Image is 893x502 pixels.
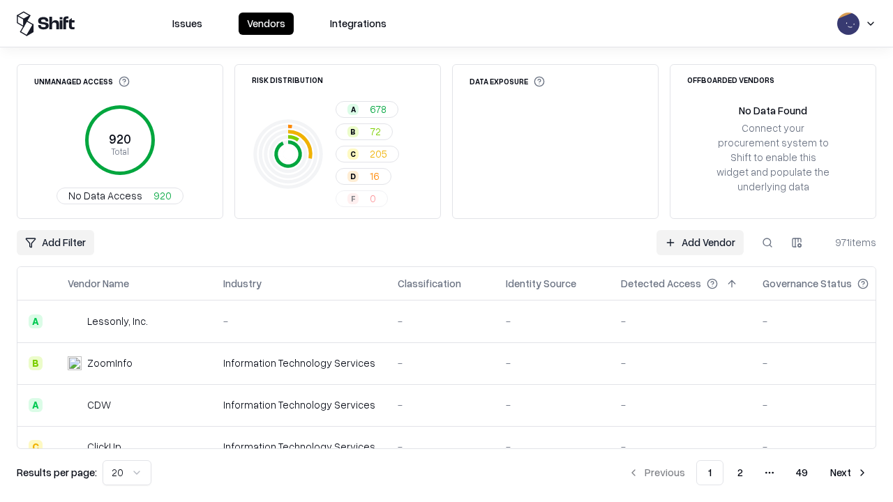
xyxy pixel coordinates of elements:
[822,460,876,485] button: Next
[57,188,183,204] button: No Data Access920
[336,168,391,185] button: D16
[223,439,375,454] div: Information Technology Services
[109,131,131,146] tspan: 920
[29,398,43,412] div: A
[763,276,852,291] div: Governance Status
[336,101,398,118] button: A678
[820,235,876,250] div: 971 items
[620,460,876,485] nav: pagination
[687,76,774,84] div: Offboarded Vendors
[336,146,399,162] button: C205
[398,397,483,412] div: -
[398,356,483,370] div: -
[621,276,701,291] div: Detected Access
[29,356,43,370] div: B
[29,314,43,328] div: A
[153,188,172,203] span: 920
[87,439,121,454] div: ClickUp
[68,440,82,454] img: ClickUp
[398,276,461,291] div: Classification
[223,356,375,370] div: Information Technology Services
[470,76,545,87] div: Data Exposure
[87,356,133,370] div: ZoomInfo
[763,356,891,370] div: -
[370,102,387,116] span: 678
[621,356,740,370] div: -
[239,13,294,35] button: Vendors
[347,104,359,115] div: A
[506,314,599,328] div: -
[763,397,891,412] div: -
[785,460,819,485] button: 49
[336,123,393,140] button: B72
[87,314,148,328] div: Lessonly, Inc.
[17,465,97,480] p: Results per page:
[763,439,891,454] div: -
[506,276,576,291] div: Identity Source
[68,356,82,370] img: ZoomInfo
[621,314,740,328] div: -
[111,146,129,157] tspan: Total
[347,126,359,137] div: B
[506,439,599,454] div: -
[506,397,599,412] div: -
[34,76,130,87] div: Unmanaged Access
[739,103,807,118] div: No Data Found
[347,149,359,160] div: C
[506,356,599,370] div: -
[164,13,211,35] button: Issues
[223,314,375,328] div: -
[398,439,483,454] div: -
[68,314,82,328] img: Lessonly, Inc.
[370,169,380,183] span: 16
[726,460,754,485] button: 2
[763,314,891,328] div: -
[29,440,43,454] div: C
[347,171,359,182] div: D
[370,124,381,139] span: 72
[252,76,323,84] div: Risk Distribution
[621,439,740,454] div: -
[68,188,142,203] span: No Data Access
[68,398,82,412] img: CDW
[87,397,111,412] div: CDW
[68,276,129,291] div: Vendor Name
[223,276,262,291] div: Industry
[621,397,740,412] div: -
[715,121,831,195] div: Connect your procurement system to Shift to enable this widget and populate the underlying data
[656,230,744,255] a: Add Vendor
[322,13,395,35] button: Integrations
[398,314,483,328] div: -
[223,397,375,412] div: Information Technology Services
[370,146,387,161] span: 205
[17,230,94,255] button: Add Filter
[696,460,723,485] button: 1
